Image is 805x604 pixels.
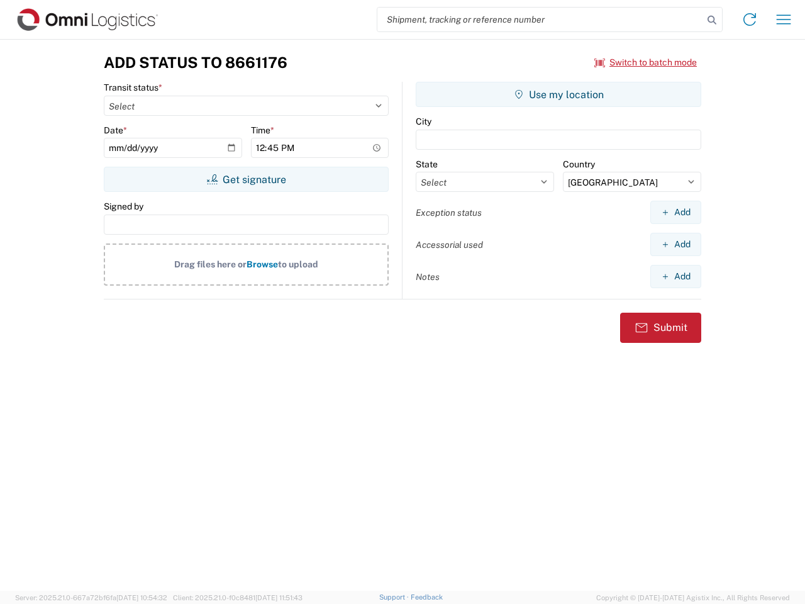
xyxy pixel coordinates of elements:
label: Signed by [104,201,143,212]
label: Time [251,125,274,136]
label: Country [563,159,595,170]
label: Date [104,125,127,136]
label: City [416,116,431,127]
button: Use my location [416,82,701,107]
a: Feedback [411,593,443,601]
button: Switch to batch mode [594,52,697,73]
span: [DATE] 11:51:43 [255,594,303,601]
label: Exception status [416,207,482,218]
span: Browse [247,259,278,269]
button: Add [650,201,701,224]
input: Shipment, tracking or reference number [377,8,703,31]
span: [DATE] 10:54:32 [116,594,167,601]
span: Client: 2025.21.0-f0c8481 [173,594,303,601]
button: Submit [620,313,701,343]
button: Add [650,233,701,256]
a: Support [379,593,411,601]
span: Copyright © [DATE]-[DATE] Agistix Inc., All Rights Reserved [596,592,790,603]
label: State [416,159,438,170]
span: Drag files here or [174,259,247,269]
label: Accessorial used [416,239,483,250]
span: Server: 2025.21.0-667a72bf6fa [15,594,167,601]
button: Add [650,265,701,288]
button: Get signature [104,167,389,192]
h3: Add Status to 8661176 [104,53,287,72]
span: to upload [278,259,318,269]
label: Transit status [104,82,162,93]
label: Notes [416,271,440,282]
